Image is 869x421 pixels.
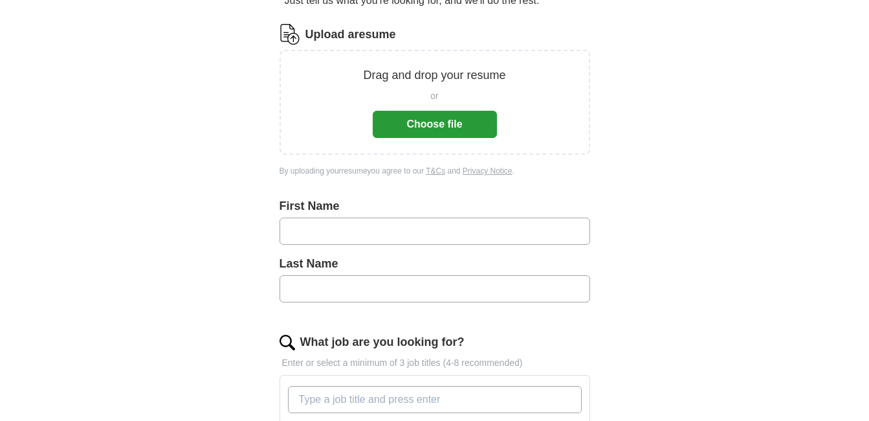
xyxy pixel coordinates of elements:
[288,386,582,413] input: Type a job title and press enter
[280,335,295,350] img: search.png
[430,89,438,103] span: or
[280,165,590,177] div: By uploading your resume you agree to our and .
[280,24,300,45] img: CV Icon
[280,198,590,215] label: First Name
[280,255,590,273] label: Last Name
[363,67,505,84] p: Drag and drop your resume
[280,356,590,370] p: Enter or select a minimum of 3 job titles (4-8 recommended)
[300,334,465,351] label: What job are you looking for?
[463,166,512,176] a: Privacy Notice
[305,26,396,43] label: Upload a resume
[426,166,445,176] a: T&Cs
[373,111,497,138] button: Choose file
